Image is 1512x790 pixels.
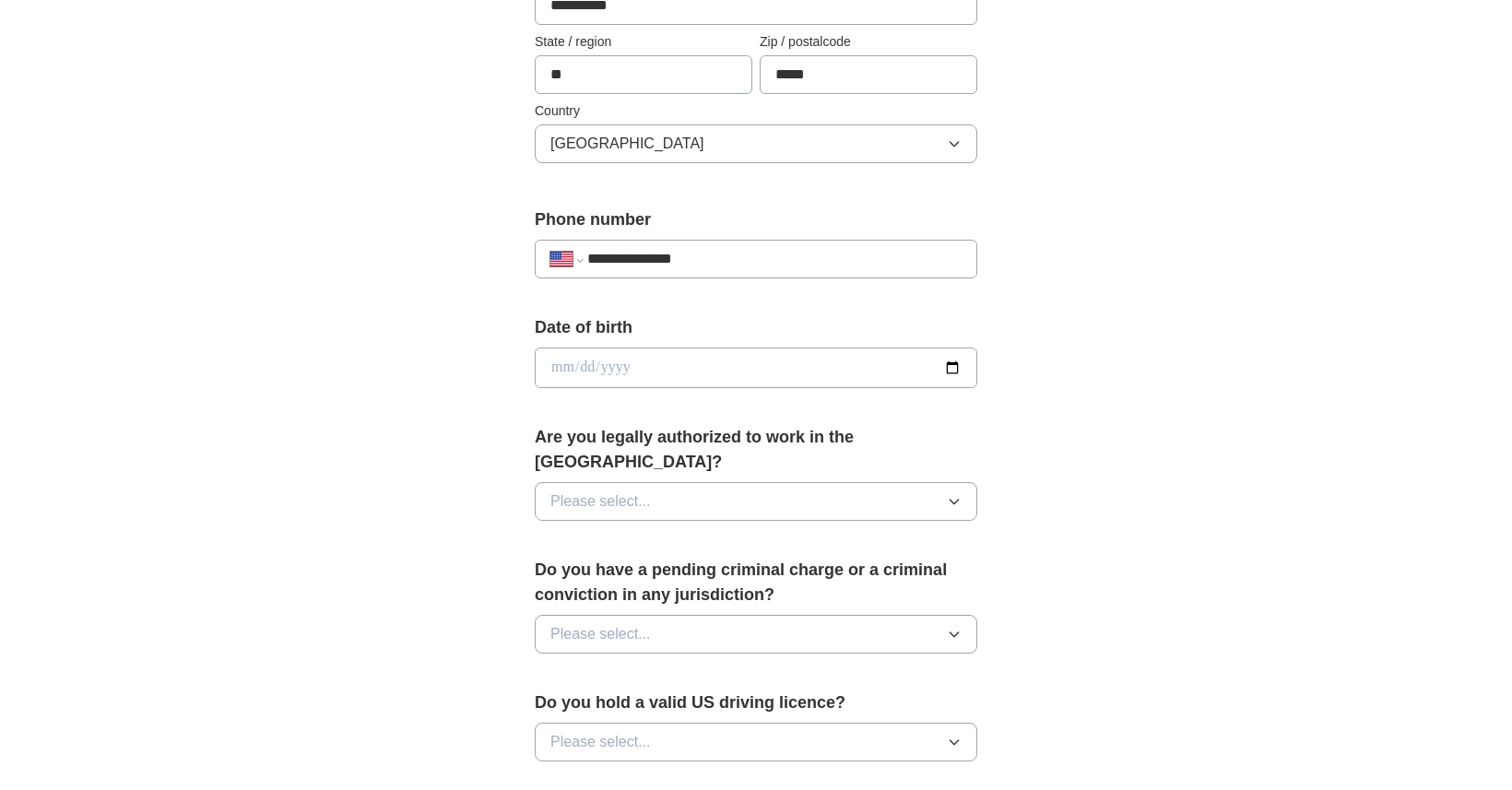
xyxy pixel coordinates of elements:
label: Phone number [535,207,977,232]
button: Please select... [535,615,977,654]
span: [GEOGRAPHIC_DATA] [550,133,704,155]
label: Country [535,101,977,121]
label: Do you have a pending criminal charge or a criminal conviction in any jurisdiction? [535,558,977,607]
label: Are you legally authorized to work in the [GEOGRAPHIC_DATA]? [535,425,977,475]
button: [GEOGRAPHIC_DATA] [535,124,977,163]
span: Please select... [550,623,651,645]
button: Please select... [535,482,977,521]
span: Please select... [550,490,651,513]
span: Please select... [550,731,651,753]
button: Please select... [535,723,977,761]
label: Date of birth [535,315,977,340]
label: State / region [535,32,752,52]
label: Do you hold a valid US driving licence? [535,690,977,715]
label: Zip / postalcode [760,32,977,52]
